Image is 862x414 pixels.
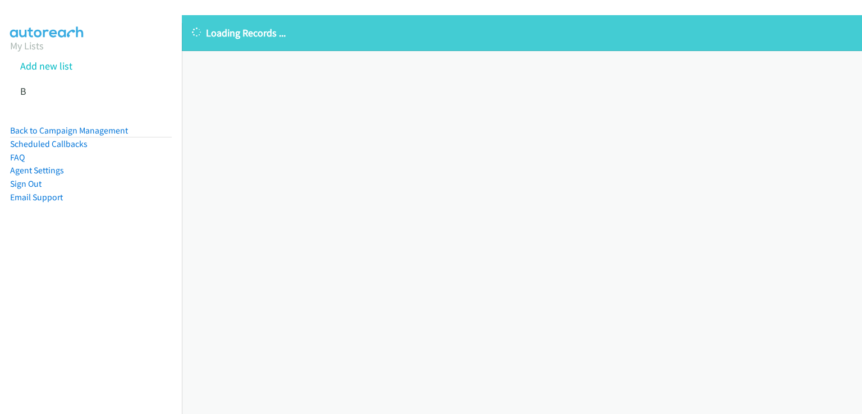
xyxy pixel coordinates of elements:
a: FAQ [10,152,25,163]
a: B [20,85,26,98]
a: Sign Out [10,178,42,189]
a: Add new list [20,59,72,72]
a: Agent Settings [10,165,64,176]
a: Email Support [10,192,63,203]
a: Back to Campaign Management [10,125,128,136]
a: Scheduled Callbacks [10,139,88,149]
p: Loading Records ... [192,25,852,40]
a: My Lists [10,39,44,52]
